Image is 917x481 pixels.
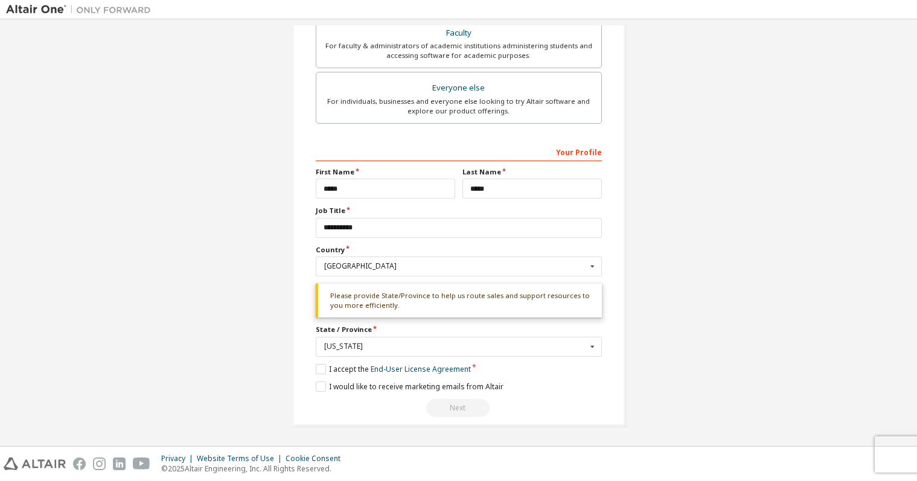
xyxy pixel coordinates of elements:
label: Last Name [462,167,602,177]
img: youtube.svg [133,457,150,470]
label: Job Title [316,206,602,215]
div: For faculty & administrators of academic institutions administering students and accessing softwa... [324,41,594,60]
div: [GEOGRAPHIC_DATA] [324,263,587,270]
img: linkedin.svg [113,457,126,470]
label: I would like to receive marketing emails from Altair [316,381,503,392]
label: Country [316,245,602,255]
img: instagram.svg [93,457,106,470]
label: State / Province [316,325,602,334]
img: altair_logo.svg [4,457,66,470]
div: Everyone else [324,80,594,97]
p: © 2025 Altair Engineering, Inc. All Rights Reserved. [161,463,348,474]
div: Privacy [161,454,197,463]
div: Cookie Consent [286,454,348,463]
img: Altair One [6,4,157,16]
div: Faculty [324,25,594,42]
div: [US_STATE] [324,343,587,350]
div: For individuals, businesses and everyone else looking to try Altair software and explore our prod... [324,97,594,116]
label: First Name [316,167,455,177]
img: facebook.svg [73,457,86,470]
div: Your Profile [316,142,602,161]
div: Email already exists [316,399,602,417]
a: End-User License Agreement [371,364,471,374]
div: Please provide State/Province to help us route sales and support resources to you more efficiently. [316,284,602,318]
label: I accept the [316,364,471,374]
div: Website Terms of Use [197,454,286,463]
